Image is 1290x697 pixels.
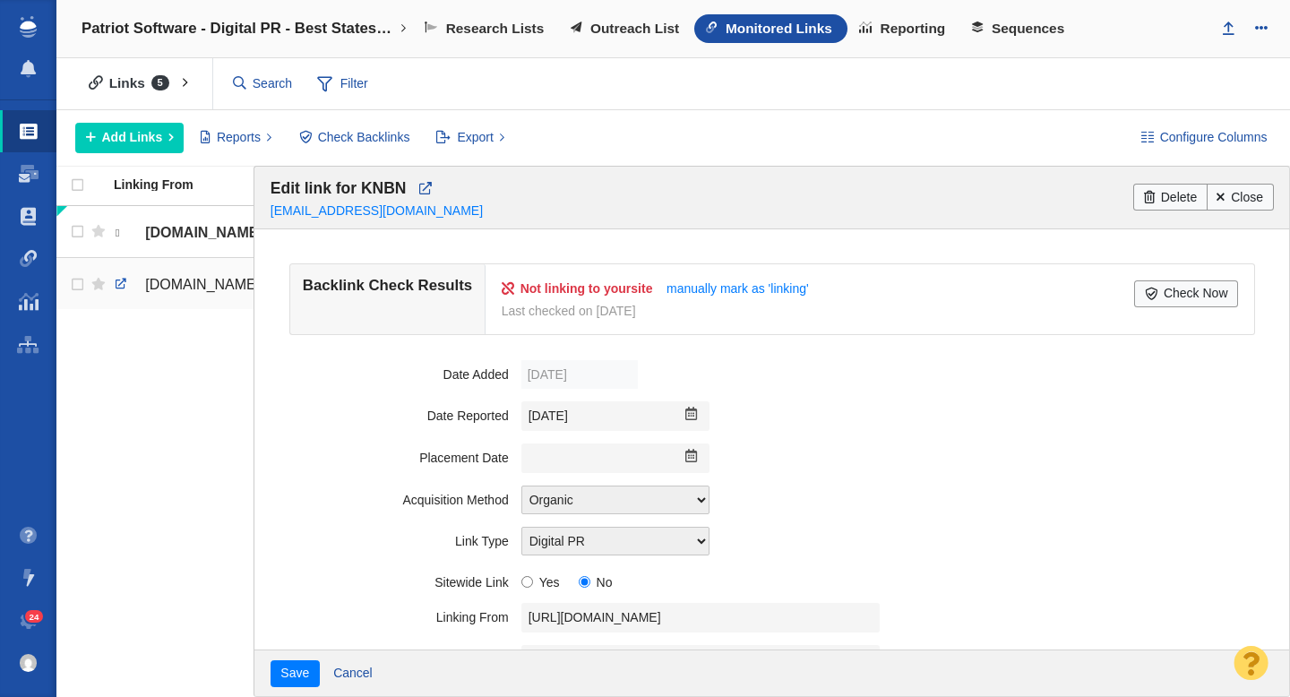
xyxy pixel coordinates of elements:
[271,401,521,424] label: Date Reported
[1131,123,1277,153] button: Configure Columns
[271,179,407,197] span: Edit link for KNBN
[271,660,320,687] button: Save
[1134,280,1238,307] a: Check Now
[25,610,44,624] span: 24
[303,277,472,295] h4: Backlink Check Results
[288,123,420,153] button: Check Backlinks
[307,67,379,101] span: Filter
[631,281,652,296] span: site
[318,128,410,147] span: Check Backlinks
[502,281,653,296] strong: Not linking to your
[960,14,1079,43] a: Sequences
[666,281,809,296] a: manually mark as 'linking'
[426,123,515,153] button: Export
[271,443,521,466] label: Placement Date
[217,128,261,147] span: Reports
[114,178,291,191] div: Linking From
[847,14,960,43] a: Reporting
[82,20,395,38] h4: Patriot Software - Digital PR - Best States to Start a Business
[20,16,36,38] img: buzzstream_logo_iconsimple.png
[413,14,559,43] a: Research Lists
[20,654,38,672] img: 8a21b1a12a7554901d364e890baed237
[271,527,521,549] label: Link Type
[726,21,832,37] span: Monitored Links
[521,576,533,588] input: Yes
[102,128,163,147] span: Add Links
[145,225,302,240] span: [DOMAIN_NAME][URL]
[1207,184,1274,211] a: Close
[271,486,521,508] label: Acquisition Method
[226,68,301,99] input: Search
[579,576,590,588] input: No
[75,123,184,153] button: Add Links
[271,360,521,383] label: Date Added
[446,21,545,37] span: Research Lists
[114,218,277,248] a: [DOMAIN_NAME][URL]
[1133,184,1207,211] a: Delete
[521,568,560,590] label: Yes
[590,21,679,37] span: Outreach List
[457,128,493,147] span: Export
[521,360,638,389] label: [DATE]
[271,645,521,667] label: Linking To
[881,21,946,37] span: Reporting
[323,660,383,687] a: Cancel
[271,203,483,218] a: [EMAIL_ADDRESS][DOMAIN_NAME]
[559,14,694,43] a: Outreach List
[145,277,297,292] span: [DOMAIN_NAME][URL]
[992,21,1064,37] span: Sequences
[579,568,613,590] label: No
[114,270,277,300] a: [DOMAIN_NAME][URL]
[190,123,282,153] button: Reports
[271,568,521,590] label: Sitewide Link
[502,303,1135,319] div: Last checked on [DATE]
[271,603,521,625] label: Linking From
[114,178,291,194] a: Linking From
[1160,128,1268,147] span: Configure Columns
[694,14,847,43] a: Monitored Links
